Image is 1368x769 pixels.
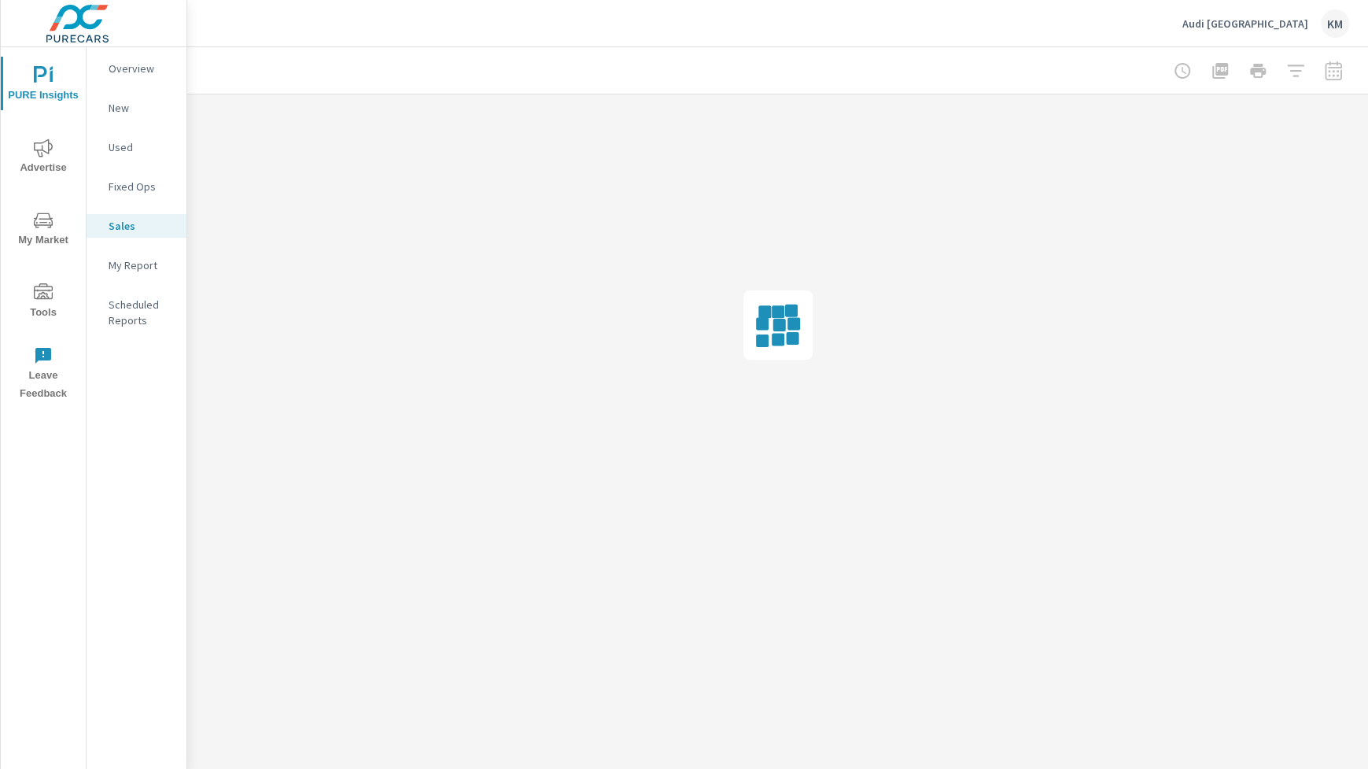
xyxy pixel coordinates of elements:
div: New [87,96,186,120]
p: Scheduled Reports [109,297,174,328]
div: Fixed Ops [87,175,186,198]
span: Advertise [6,139,81,177]
div: Used [87,135,186,159]
div: KM [1321,9,1349,38]
p: Audi [GEOGRAPHIC_DATA] [1182,17,1308,31]
p: Sales [109,218,174,234]
p: Overview [109,61,174,76]
p: My Report [109,257,174,273]
p: Fixed Ops [109,179,174,194]
p: New [109,100,174,116]
div: My Report [87,253,186,277]
span: Tools [6,283,81,322]
div: Overview [87,57,186,80]
div: nav menu [1,47,86,409]
span: PURE Insights [6,66,81,105]
p: Used [109,139,174,155]
div: Sales [87,214,186,238]
span: Leave Feedback [6,346,81,403]
div: Scheduled Reports [87,293,186,332]
span: My Market [6,211,81,250]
